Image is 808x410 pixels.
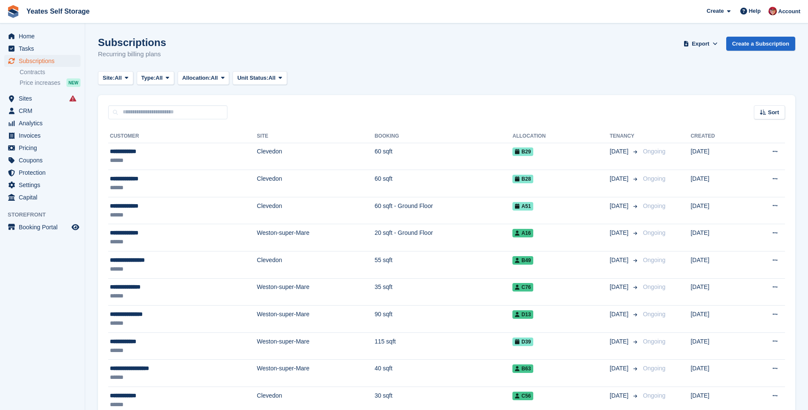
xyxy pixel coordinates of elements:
td: [DATE] [690,143,745,170]
span: CRM [19,105,70,117]
a: menu [4,179,81,191]
span: Unit Status: [237,74,268,82]
td: Weston-super-Mare [257,224,374,251]
td: [DATE] [690,332,745,360]
span: All [211,74,218,82]
td: 60 sqft [374,170,512,197]
td: Weston-super-Mare [257,278,374,306]
td: [DATE] [690,170,745,197]
td: [DATE] [690,278,745,306]
a: menu [4,105,81,117]
div: NEW [66,78,81,87]
span: Type: [141,74,156,82]
span: Analytics [19,117,70,129]
span: Settings [19,179,70,191]
a: menu [4,221,81,233]
td: [DATE] [690,360,745,387]
span: C76 [512,283,533,292]
td: [DATE] [690,306,745,333]
span: Ongoing [643,175,665,182]
span: [DATE] [610,283,630,292]
span: [DATE] [610,337,630,346]
h1: Subscriptions [98,37,166,48]
a: menu [4,191,81,203]
button: Site: All [98,71,133,85]
span: Subscriptions [19,55,70,67]
span: Coupons [19,154,70,166]
span: C56 [512,392,533,400]
span: [DATE] [610,310,630,319]
img: stora-icon-8386f47178a22dfd0bd8f6a31ec36ba5ce8667c1dd55bd0f319d3a0aa187defe.svg [7,5,20,18]
span: Protection [19,167,70,179]
td: 90 sqft [374,306,512,333]
td: 115 sqft [374,332,512,360]
a: Contracts [20,68,81,76]
img: Wendie Tanner [768,7,777,15]
span: Site: [103,74,115,82]
td: Weston-super-Mare [257,360,374,387]
th: Booking [374,130,512,143]
span: B63 [512,364,533,373]
th: Customer [108,130,257,143]
span: Account [778,7,800,16]
a: menu [4,130,81,141]
a: Price increases NEW [20,78,81,87]
td: 35 sqft [374,278,512,306]
span: A51 [512,202,533,211]
span: Ongoing [643,202,665,209]
a: menu [4,92,81,104]
p: Recurring billing plans [98,49,166,59]
button: Type: All [137,71,174,85]
a: Preview store [70,222,81,232]
a: menu [4,30,81,42]
button: Export [682,37,719,51]
span: Help [749,7,761,15]
span: Ongoing [643,392,665,399]
span: Pricing [19,142,70,154]
span: Price increases [20,79,60,87]
span: D13 [512,310,533,319]
span: [DATE] [610,174,630,183]
th: Site [257,130,374,143]
th: Created [690,130,745,143]
a: Create a Subscription [726,37,795,51]
span: Ongoing [643,338,665,345]
span: [DATE] [610,202,630,211]
td: Weston-super-Mare [257,332,374,360]
span: B29 [512,147,533,156]
span: Ongoing [643,257,665,263]
span: Invoices [19,130,70,141]
td: 55 sqft [374,251,512,279]
span: Tasks [19,43,70,55]
td: Clevedon [257,143,374,170]
td: 60 sqft - Ground Floor [374,197,512,224]
span: D39 [512,338,533,346]
td: Clevedon [257,170,374,197]
a: menu [4,167,81,179]
span: Sites [19,92,70,104]
button: Allocation: All [178,71,230,85]
span: Ongoing [643,148,665,155]
td: Weston-super-Mare [257,306,374,333]
td: [DATE] [690,197,745,224]
span: [DATE] [610,147,630,156]
span: [DATE] [610,228,630,237]
span: Storefront [8,211,85,219]
td: 40 sqft [374,360,512,387]
a: menu [4,43,81,55]
span: All [268,74,276,82]
i: Smart entry sync failures have occurred [69,95,76,102]
span: All [115,74,122,82]
td: 20 sqft - Ground Floor [374,224,512,251]
span: [DATE] [610,391,630,400]
span: Create [707,7,724,15]
a: menu [4,154,81,166]
span: Ongoing [643,229,665,236]
td: 60 sqft [374,143,512,170]
span: A16 [512,229,533,237]
td: [DATE] [690,224,745,251]
span: All [155,74,163,82]
span: [DATE] [610,364,630,373]
span: Ongoing [643,283,665,290]
td: [DATE] [690,251,745,279]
